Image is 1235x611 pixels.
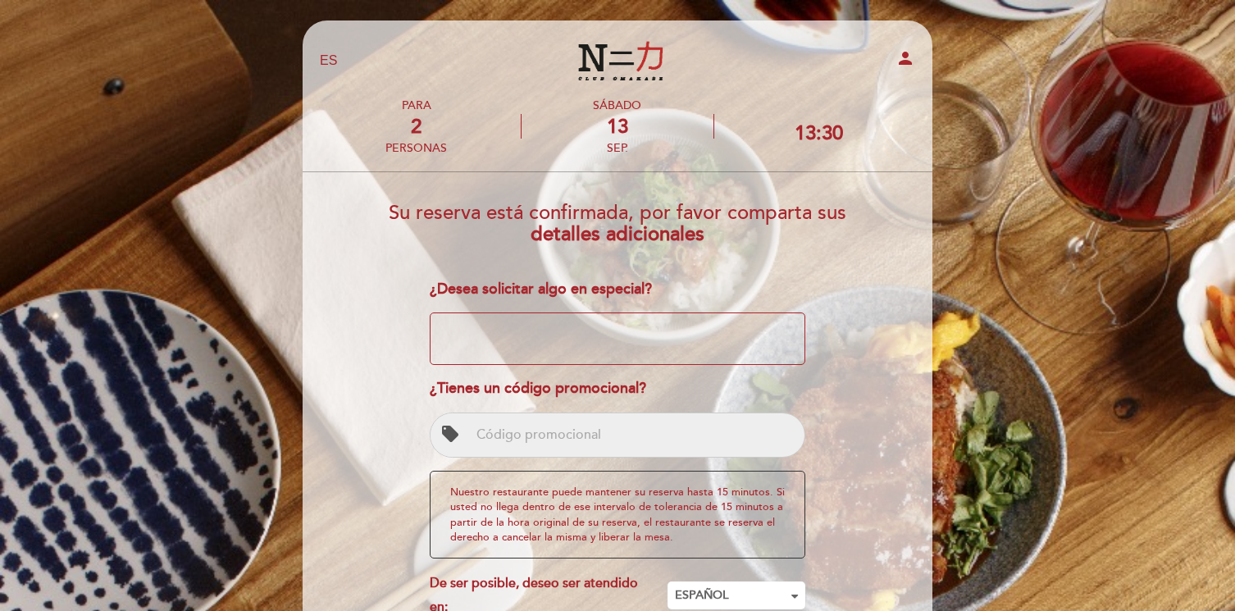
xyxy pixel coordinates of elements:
[385,115,447,139] div: 2
[470,413,805,457] input: Código promocional
[895,48,915,68] i: person
[522,98,713,112] div: sábado
[531,222,704,246] b: detalles adicionales
[522,141,713,155] div: sep.
[668,581,805,609] button: ESPAÑOL
[385,141,447,155] div: personas
[522,115,713,139] div: 13
[895,48,915,74] button: person
[795,121,843,145] div: 13:30
[440,424,460,444] em: local_offer
[430,471,806,559] div: Nuestro restaurante puede mantener su reserva hasta 15 minutos. Si usted no llega dentro de ese i...
[430,279,806,300] div: ¿Desea solicitar algo en especial?
[515,39,720,84] a: Nika Club Omakase
[675,587,798,604] span: ESPAÑOL
[430,378,806,399] div: ¿Tienes un código promocional?
[385,98,447,112] div: PARA
[389,201,846,225] span: Su reserva está confirmada, por favor comparta sus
